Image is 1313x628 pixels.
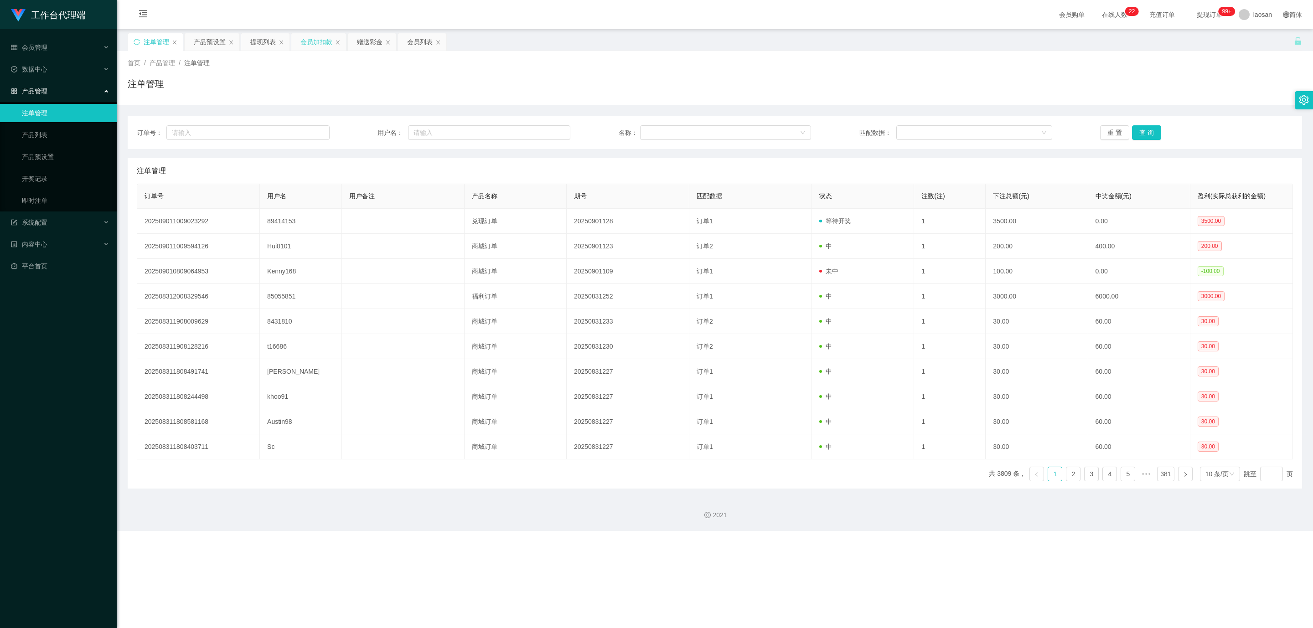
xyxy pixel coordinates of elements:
td: 1 [914,284,986,309]
div: 产品预设置 [194,33,226,51]
span: 30.00 [1198,442,1219,452]
a: 开奖记录 [22,170,109,188]
td: 8431810 [260,309,341,334]
span: 注单管理 [137,165,166,176]
span: 注数(注) [921,192,945,200]
td: 202508311808403711 [137,434,260,459]
input: 请输入 [408,125,570,140]
td: 20250831227 [567,359,689,384]
td: 6000.00 [1088,284,1190,309]
td: 1 [914,209,986,234]
td: 30.00 [986,334,1088,359]
td: 20250831227 [567,434,689,459]
td: 20250831227 [567,409,689,434]
td: Austin98 [260,409,341,434]
span: 提现订单 [1192,11,1227,18]
td: 30.00 [986,409,1088,434]
td: 20250831233 [567,309,689,334]
sup: 22 [1125,7,1138,16]
h1: 工作台代理端 [31,0,86,30]
td: 30.00 [986,359,1088,384]
td: 400.00 [1088,234,1190,259]
span: / [144,59,146,67]
td: 202508311808244498 [137,384,260,409]
td: 商城订单 [465,309,567,334]
td: 100.00 [986,259,1088,284]
div: 10 条/页 [1205,467,1229,481]
span: 30.00 [1198,341,1219,351]
span: 匹配数据： [859,128,896,138]
a: 注单管理 [22,104,109,122]
span: 用户名： [377,128,408,138]
input: 请输入 [166,125,330,140]
a: 产品列表 [22,126,109,144]
td: 30.00 [986,434,1088,459]
span: 名称： [619,128,640,138]
i: 图标: down [1229,471,1235,478]
span: 订单1 [697,217,713,225]
td: 20250901123 [567,234,689,259]
a: 即时注单 [22,191,109,210]
span: 3500.00 [1198,216,1225,226]
td: 0.00 [1088,259,1190,284]
span: 中 [819,443,832,450]
i: 图标: table [11,44,17,51]
td: 兑现订单 [465,209,567,234]
span: 30.00 [1198,417,1219,427]
a: 3 [1085,467,1098,481]
i: 图标: down [1041,130,1047,136]
button: 查 询 [1132,125,1161,140]
i: 图标: unlock [1294,37,1302,45]
td: 1 [914,359,986,384]
span: 中 [819,418,832,425]
a: 4 [1103,467,1117,481]
i: 图标: menu-fold [128,0,159,30]
li: 381 [1157,467,1174,481]
td: 1 [914,234,986,259]
div: 2021 [124,510,1306,520]
span: 盈利(实际总获利的金额) [1198,192,1266,200]
span: 充值订单 [1145,11,1179,18]
td: 1 [914,309,986,334]
span: 3000.00 [1198,291,1225,301]
span: 未中 [819,268,838,275]
span: 订单1 [697,293,713,300]
span: 30.00 [1198,366,1219,376]
td: 202508311808581168 [137,409,260,434]
span: 200.00 [1198,241,1222,251]
p: 2 [1129,7,1132,16]
i: 图标: right [1183,472,1188,477]
td: 202508311908009629 [137,309,260,334]
td: 60.00 [1088,409,1190,434]
span: 数据中心 [11,66,47,73]
span: -100.00 [1198,266,1224,276]
a: 5 [1121,467,1135,481]
span: 中 [819,393,832,400]
i: 图标: appstore-o [11,88,17,94]
i: 图标: close [172,40,177,45]
span: 状态 [819,192,832,200]
td: 20250831252 [567,284,689,309]
td: 20250901109 [567,259,689,284]
i: 图标: close [335,40,341,45]
td: 商城订单 [465,234,567,259]
img: logo.9652507e.png [11,9,26,22]
td: Sc [260,434,341,459]
span: 下注总额(元) [993,192,1029,200]
td: 202509011009023292 [137,209,260,234]
span: / [179,59,181,67]
td: 1 [914,334,986,359]
td: 200.00 [986,234,1088,259]
td: 1 [914,409,986,434]
span: 用户备注 [349,192,375,200]
td: 商城订单 [465,359,567,384]
span: 在线人数 [1097,11,1132,18]
td: 商城订单 [465,259,567,284]
td: 202508312008329546 [137,284,260,309]
td: 60.00 [1088,434,1190,459]
i: 图标: close [385,40,391,45]
i: 图标: profile [11,241,17,247]
div: 注单管理 [144,33,169,51]
a: 工作台代理端 [11,11,86,18]
td: 202509010809064953 [137,259,260,284]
